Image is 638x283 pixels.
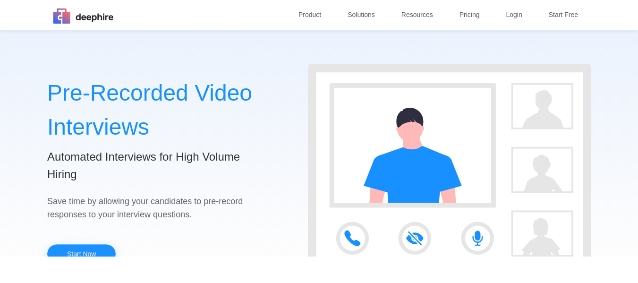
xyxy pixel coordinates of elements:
[47,148,260,183] p: Automated Interviews for High Volume Hiring
[47,76,260,144] p: Pre-Recorded Video Interviews
[67,244,96,263] p: Start Now
[47,244,116,263] a: Start Now
[47,1,118,30] img: img
[308,64,591,276] img: img
[47,195,260,222] p: Save time by allowing your candidates to pre-record responses to your interview questions.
